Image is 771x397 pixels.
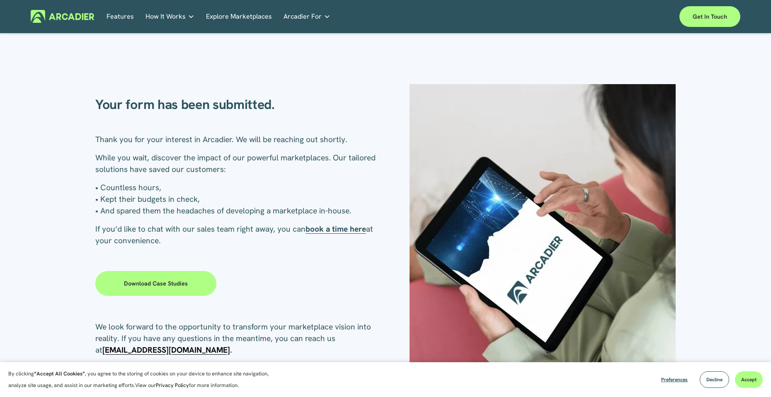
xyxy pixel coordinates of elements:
[661,376,688,383] span: Preferences
[95,321,385,356] p: We look forward to the opportunity to transform your marketplace vision into reality. If you have...
[741,376,756,383] span: Accept
[230,345,232,355] strong: .
[145,10,194,23] a: folder dropdown
[284,10,330,23] a: folder dropdown
[107,10,134,23] a: Features
[102,345,230,355] a: [EMAIL_ADDRESS][DOMAIN_NAME]
[735,371,763,388] button: Accept
[95,152,385,175] p: While you wait, discover the impact of our powerful marketplaces. Our tailored solutions have sav...
[655,371,694,388] button: Preferences
[95,134,385,145] p: Thank you for your interest in Arcadier. We will be reaching out shortly.
[95,96,275,113] strong: Your form has been submitted.
[95,271,216,296] a: Download case studies
[34,370,85,377] strong: “Accept All Cookies”
[31,10,94,23] img: Arcadier
[706,376,723,383] span: Decline
[284,11,322,22] span: Arcadier For
[8,368,278,391] p: By clicking , you agree to the storing of cookies on your device to enhance site navigation, anal...
[700,371,729,388] button: Decline
[679,6,740,27] a: Get in touch
[206,10,272,23] a: Explore Marketplaces
[305,224,366,234] a: book a time here
[95,182,385,217] p: • Countless hours, • Kept their budgets in check, • And spared them the headaches of developing a...
[156,382,189,389] a: Privacy Policy
[95,223,385,247] p: If you’d like to chat with our sales team right away, you can at your convenience.
[145,11,186,22] span: How It Works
